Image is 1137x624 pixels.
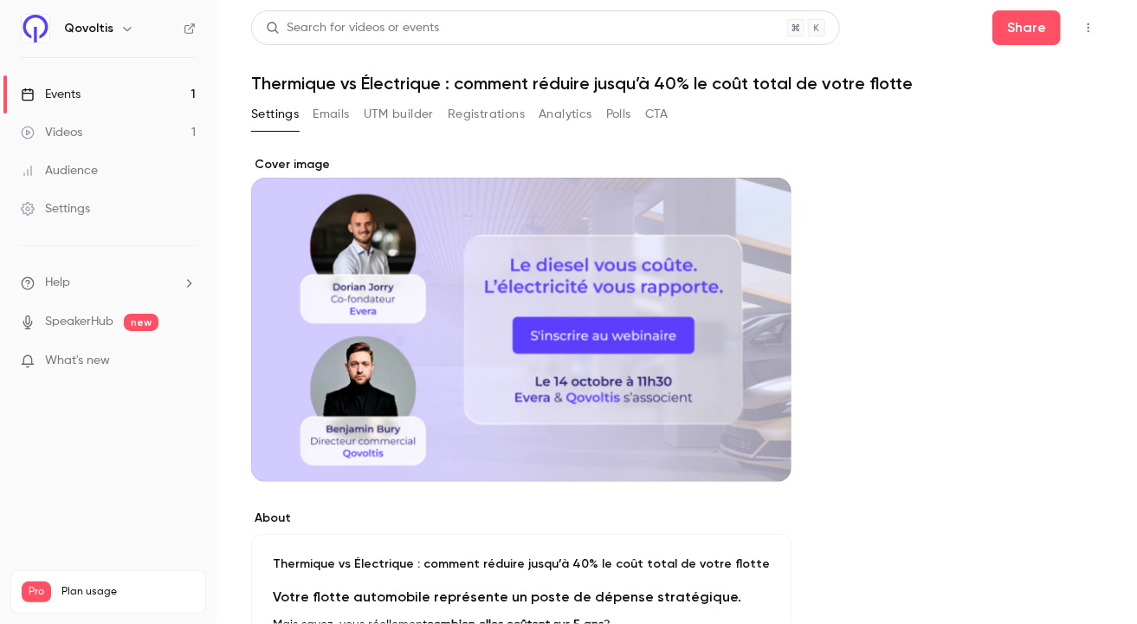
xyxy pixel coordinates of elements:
button: Registrations [448,101,525,128]
span: Help [45,274,70,292]
button: Polls [606,101,631,128]
div: Events [21,86,81,103]
section: Cover image [251,156,791,482]
div: Search for videos or events [266,19,439,37]
button: Share [992,10,1061,45]
button: Settings [251,101,299,128]
div: Settings [21,200,90,218]
label: Cover image [251,156,791,173]
button: CTA [645,101,669,128]
span: What's new [45,352,110,370]
button: UTM builder [364,101,434,128]
div: Videos [21,124,82,141]
li: help-dropdown-opener [21,274,196,292]
label: About [251,510,791,527]
button: Emails [313,101,349,128]
p: Thermique vs Électrique : comment réduire jusqu’à 40% le coût total de votre flotte [273,556,770,573]
h1: Thermique vs Électrique : comment réduire jusqu’à 40% le coût total de votre flotte [251,73,1102,94]
button: Analytics [539,101,592,128]
h6: Qovoltis [64,20,113,37]
span: Plan usage [61,585,195,599]
a: SpeakerHub [45,313,113,331]
div: Audience [21,162,98,179]
span: new [124,314,158,331]
strong: Votre flotte automobile représente un poste de dépense stratégique. [273,588,741,605]
span: Pro [22,582,51,602]
img: Qovoltis [22,15,49,42]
